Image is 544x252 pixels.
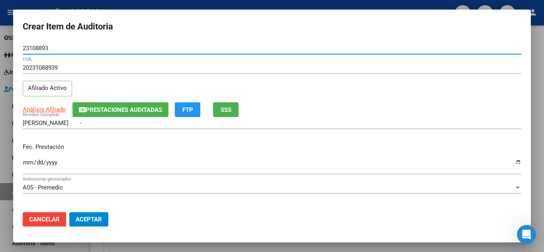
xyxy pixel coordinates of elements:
[175,102,200,117] button: FTP
[182,106,193,113] span: FTP
[221,106,231,113] span: SSS
[76,216,102,223] span: Aceptar
[86,106,162,113] span: Prestaciones Auditadas
[23,184,63,191] span: A05 - Premedic
[23,143,521,152] p: Fec. Prestación
[72,102,168,117] button: Prestaciones Auditadas
[517,225,536,244] iframe: Intercom live chat
[23,212,66,227] button: Cancelar
[23,19,521,34] h2: Crear Item de Auditoria
[23,81,72,96] p: Afiliado Activo
[69,212,108,227] button: Aceptar
[213,102,239,117] button: SSS
[29,216,60,223] span: Cancelar
[23,106,66,113] span: Análisis Afiliado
